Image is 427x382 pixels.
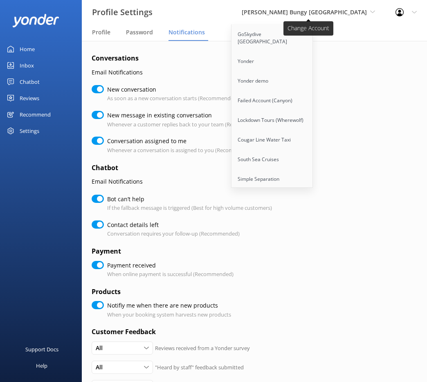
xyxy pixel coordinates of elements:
[92,287,417,297] h4: Products
[107,301,227,310] label: Notifiy me when there are new products
[155,363,244,372] p: "Heard by staff" feedback submitted
[20,74,40,90] div: Chatbot
[25,341,58,357] div: Support Docs
[155,344,250,353] p: Reviews received from a Yonder survey
[20,106,51,123] div: Recommend
[20,123,39,139] div: Settings
[20,90,39,106] div: Reviews
[169,28,205,36] span: Notifications
[96,363,108,372] span: All
[107,111,261,120] label: New message in existing conversation
[92,53,417,64] h4: Conversations
[107,270,234,279] p: When online payment is successful (Recommended)
[107,85,234,94] label: New conversation
[92,177,417,186] p: Email Notifications
[96,344,108,353] span: All
[20,41,35,57] div: Home
[92,327,417,337] h4: Customer Feedback
[20,57,34,74] div: Inbox
[231,71,313,91] a: Yonder demo
[231,150,313,169] a: South Sea Cruises
[107,204,272,212] p: If the fallback message is triggered (Best for high volume customers)
[107,310,231,319] p: When your booking system harvests new products
[12,14,59,27] img: yonder-white-logo.png
[107,94,238,103] p: As soon as a new conversation starts (Recommended)
[92,246,417,257] h4: Payment
[36,357,47,374] div: Help
[107,120,265,129] p: Whenever a customer replies back to your team (Recommended)
[231,25,313,52] a: GoSkydive [GEOGRAPHIC_DATA]
[92,28,110,36] span: Profile
[107,137,252,146] label: Conversation assigned to me
[107,261,229,270] label: Payment received
[107,229,240,238] p: Conversation requires your follow-up (Recommended)
[92,163,417,173] h4: Chatbot
[231,52,313,71] a: Yonder
[231,169,313,189] a: Simple Separation
[92,68,417,77] p: Email Notifications
[107,195,268,204] label: Bot can’t help
[107,220,236,229] label: Contact details left
[107,146,256,155] p: Whenever a conversation is assigned to you (Recommended)
[126,28,153,36] span: Password
[231,130,313,150] a: Cougar Line Water Taxi
[92,6,153,19] h3: Profile Settings
[242,8,367,16] span: [PERSON_NAME] Bungy [GEOGRAPHIC_DATA]
[231,91,313,110] a: Failed Account (Canyon)
[231,110,313,130] a: Lockdown Tours (Wherewolf)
